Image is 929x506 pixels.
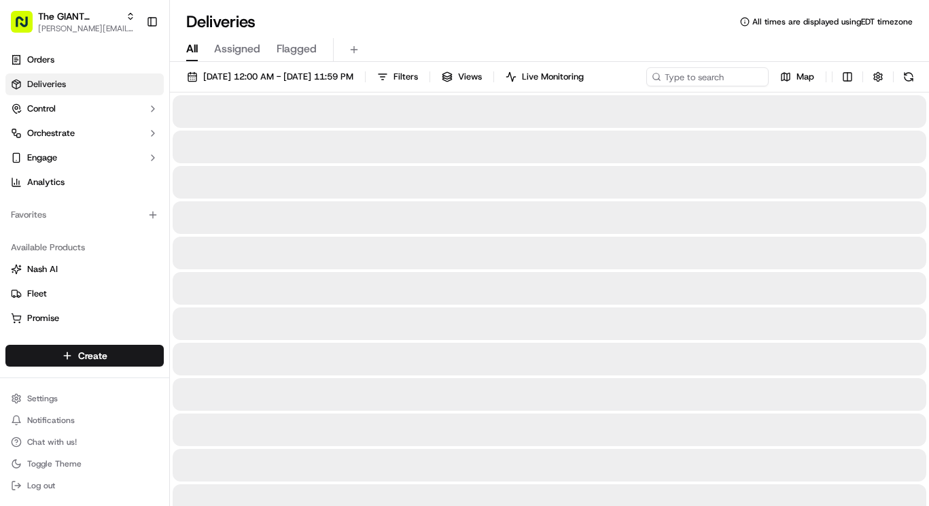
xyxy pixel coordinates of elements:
span: Views [458,71,482,83]
a: Analytics [5,171,164,193]
span: All [186,41,198,57]
span: Nash AI [27,263,58,275]
span: Analytics [27,176,65,188]
a: Promise [11,312,158,324]
button: Settings [5,389,164,408]
span: Promise [27,312,59,324]
span: [DATE] 12:00 AM - [DATE] 11:59 PM [203,71,353,83]
button: Nash AI [5,258,164,280]
span: Assigned [214,41,260,57]
span: Deliveries [27,78,66,90]
button: The GIANT Company[PERSON_NAME][EMAIL_ADDRESS][PERSON_NAME][DOMAIN_NAME] [5,5,141,38]
span: Chat with us! [27,437,77,448]
span: Toggle Theme [27,458,82,469]
button: Orchestrate [5,122,164,144]
button: Notifications [5,411,164,430]
span: Log out [27,480,55,491]
span: Flagged [277,41,317,57]
span: Engage [27,152,57,164]
button: [PERSON_NAME][EMAIL_ADDRESS][PERSON_NAME][DOMAIN_NAME] [38,23,135,34]
div: Available Products [5,237,164,258]
span: Create [78,349,107,362]
a: Fleet [11,288,158,300]
a: Deliveries [5,73,164,95]
a: Orders [5,49,164,71]
span: Control [27,103,56,115]
button: Log out [5,476,164,495]
span: Map [796,71,814,83]
button: The GIANT Company [38,10,120,23]
button: Refresh [899,67,918,86]
span: Fleet [27,288,47,300]
button: Engage [5,147,164,169]
a: Nash AI [11,263,158,275]
button: Toggle Theme [5,454,164,473]
button: Promise [5,307,164,329]
h1: Deliveries [186,11,256,33]
span: Settings [27,393,58,404]
span: Orders [27,54,54,66]
button: Control [5,98,164,120]
span: Orchestrate [27,127,75,139]
button: Chat with us! [5,433,164,452]
span: Notifications [27,415,75,426]
input: Type to search [646,67,769,86]
button: Create [5,345,164,367]
button: [DATE] 12:00 AM - [DATE] 11:59 PM [181,67,360,86]
button: Fleet [5,283,164,305]
button: Filters [371,67,424,86]
button: Live Monitoring [499,67,590,86]
button: Map [774,67,820,86]
span: Live Monitoring [522,71,584,83]
span: All times are displayed using EDT timezone [752,16,913,27]
span: Filters [393,71,418,83]
div: Favorites [5,204,164,226]
button: Views [436,67,488,86]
